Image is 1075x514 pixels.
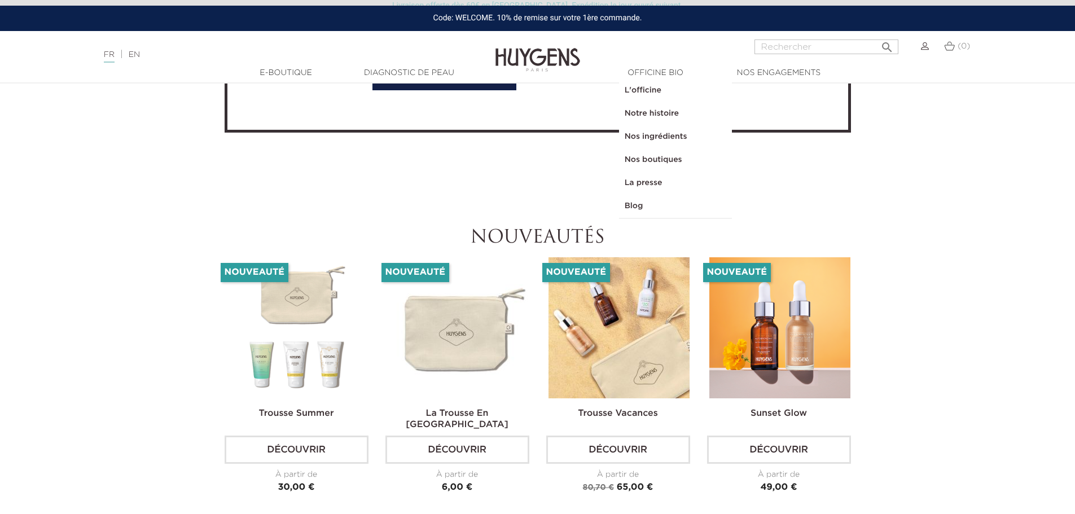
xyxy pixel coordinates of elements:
[599,67,712,79] a: Officine Bio
[442,483,473,492] span: 6,00 €
[754,39,898,54] input: Rechercher
[129,51,140,59] a: EN
[958,42,970,50] span: (0)
[549,257,690,398] img: La Trousse vacances
[751,409,807,418] a: Sunset Glow
[619,195,732,218] a: Blog
[495,30,580,73] img: Huygens
[258,409,334,418] a: Trousse Summer
[760,483,797,492] span: 49,00 €
[353,67,466,79] a: Diagnostic de peau
[619,172,732,195] a: La presse
[619,125,732,148] a: Nos ingrédients
[703,263,771,282] li: Nouveauté
[578,409,658,418] a: Trousse Vacances
[546,469,690,481] div: À partir de
[104,51,115,63] a: FR
[278,483,314,492] span: 30,00 €
[709,257,850,398] img: Sunset glow- un teint éclatant
[619,79,732,102] a: L'officine
[542,263,610,282] li: Nouveauté
[583,484,614,491] span: 80,70 €
[707,469,851,481] div: À partir de
[225,227,851,249] h2: Nouveautés
[227,257,368,398] img: Trousse Summer
[388,257,529,398] img: La Trousse en Coton
[619,148,732,172] a: Nos boutiques
[546,436,690,464] a: Découvrir
[880,37,894,51] i: 
[225,436,368,464] a: Découvrir
[225,469,368,481] div: À partir de
[385,469,529,481] div: À partir de
[617,483,653,492] span: 65,00 €
[385,436,529,464] a: Découvrir
[877,36,897,51] button: 
[381,263,449,282] li: Nouveauté
[230,67,343,79] a: E-Boutique
[707,436,851,464] a: Découvrir
[722,67,835,79] a: Nos engagements
[619,102,732,125] a: Notre histoire
[406,409,508,429] a: La Trousse en [GEOGRAPHIC_DATA]
[221,263,288,282] li: Nouveauté
[98,48,440,61] div: |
